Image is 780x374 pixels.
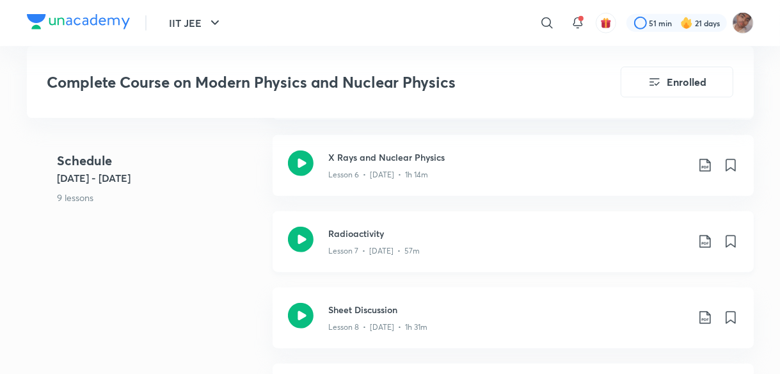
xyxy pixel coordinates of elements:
[329,321,428,333] p: Lesson 8 • [DATE] • 1h 31m
[680,17,693,29] img: streak
[27,14,130,33] a: Company Logo
[47,73,548,92] h3: Complete Course on Modern Physics and Nuclear Physics
[58,190,262,204] p: 9 lessons
[273,211,754,288] a: RadioactivityLesson 7 • [DATE] • 57m
[273,135,754,211] a: X Rays and Nuclear PhysicsLesson 6 • [DATE] • 1h 14m
[273,288,754,364] a: Sheet DiscussionLesson 8 • [DATE] • 1h 31m
[329,169,429,181] p: Lesson 6 • [DATE] • 1h 14m
[329,227,687,240] h3: Radioactivity
[596,13,616,33] button: avatar
[621,67,733,97] button: Enrolled
[329,150,687,164] h3: X Rays and Nuclear Physics
[732,12,754,34] img: Rahul 2026
[58,170,262,185] h5: [DATE] - [DATE]
[27,14,130,29] img: Company Logo
[329,245,420,257] p: Lesson 7 • [DATE] • 57m
[58,150,262,170] h4: Schedule
[600,17,612,29] img: avatar
[329,303,687,316] h3: Sheet Discussion
[162,10,230,36] button: IIT JEE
